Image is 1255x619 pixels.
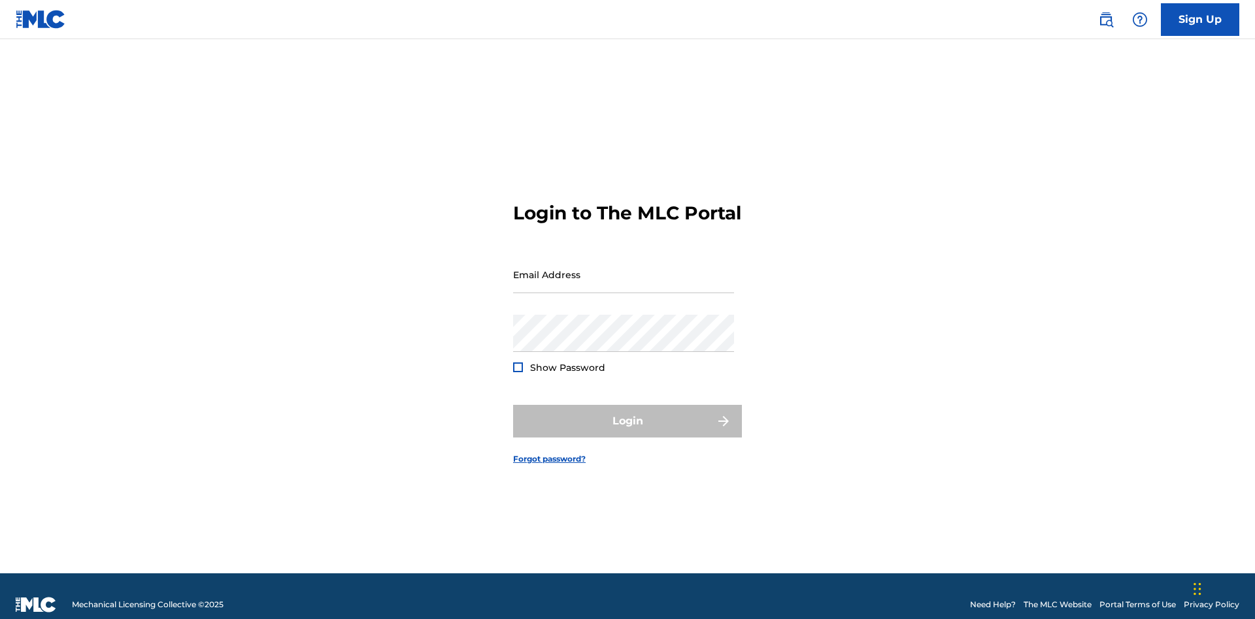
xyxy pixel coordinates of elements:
[530,362,605,373] span: Show Password
[16,10,66,29] img: MLC Logo
[1024,599,1092,611] a: The MLC Website
[513,202,741,225] h3: Login to The MLC Portal
[1190,556,1255,619] iframe: Chat Widget
[1127,7,1153,33] div: Help
[1184,599,1239,611] a: Privacy Policy
[513,453,586,465] a: Forgot password?
[970,599,1016,611] a: Need Help?
[72,599,224,611] span: Mechanical Licensing Collective © 2025
[1161,3,1239,36] a: Sign Up
[1099,599,1176,611] a: Portal Terms of Use
[16,597,56,612] img: logo
[1093,7,1119,33] a: Public Search
[1098,12,1114,27] img: search
[1132,12,1148,27] img: help
[1194,569,1201,609] div: Drag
